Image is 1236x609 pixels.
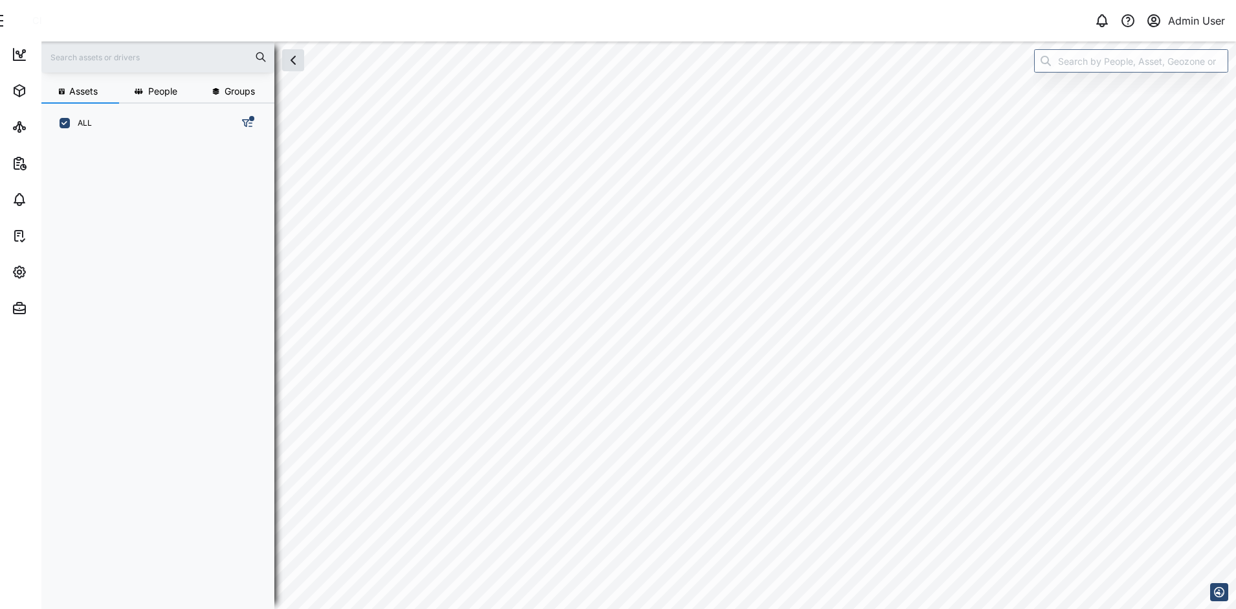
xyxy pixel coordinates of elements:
button: Admin User [1145,12,1226,30]
div: Dashboard [34,47,92,62]
label: ALL [70,118,92,128]
div: Sites [34,120,65,134]
div: Admin [34,301,72,316]
div: Reports [34,156,78,170]
input: Search assets or drivers [49,47,267,67]
div: Close [32,14,58,28]
span: Assets [69,87,98,96]
div: Settings [34,265,80,279]
div: Admin User [1168,13,1225,29]
span: Groups [225,87,255,96]
canvas: Map [41,41,1236,609]
div: Tasks [34,229,69,243]
div: Assets [34,84,74,98]
div: Alarms [34,192,74,207]
div: grid [52,139,274,599]
span: People [148,87,177,96]
input: Search by People, Asset, Geozone or Place [1034,49,1228,73]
